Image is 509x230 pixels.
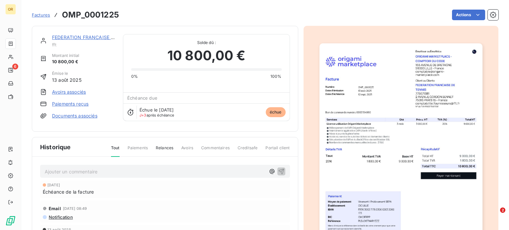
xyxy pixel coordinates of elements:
[52,70,82,76] span: Émise le
[238,145,258,156] span: Creditsafe
[43,188,94,195] span: Échéance de la facture
[266,107,286,117] span: échue
[52,101,88,107] a: Paiements reçus
[131,73,138,79] span: 0%
[52,59,79,65] span: 10 800,00 €
[52,34,136,40] a: FEDERATION FRANCAISE DE TENNIS
[500,207,505,213] span: 2
[52,76,82,83] span: 13 août 2025
[140,107,174,113] span: Échue le [DATE]
[62,9,119,21] h3: OMP_0001225
[156,145,173,156] span: Relances
[111,145,120,157] span: Tout
[52,89,86,95] a: Avoirs associés
[181,145,193,156] span: Avoirs
[12,64,18,69] span: 6
[128,145,148,156] span: Paiements
[52,53,79,59] span: Montant initial
[5,4,16,15] div: OR
[131,40,281,46] span: Solde dû :
[265,145,290,156] span: Portail client
[47,183,60,187] span: [DATE]
[167,46,246,66] span: 10 800,00 €
[5,215,16,226] img: Logo LeanPay
[270,73,282,79] span: 100%
[201,145,230,156] span: Commentaires
[32,12,50,18] a: Factures
[63,207,87,210] span: [DATE] 08:49
[40,143,71,152] span: Historique
[48,214,73,220] span: Notification
[52,42,115,47] span: fft
[486,207,502,223] iframe: Intercom live chat
[140,113,174,117] span: après échéance
[127,95,157,101] span: Échéance due
[52,113,97,119] a: Documents associés
[452,10,485,20] button: Actions
[49,206,61,211] span: Email
[140,113,146,117] span: J+3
